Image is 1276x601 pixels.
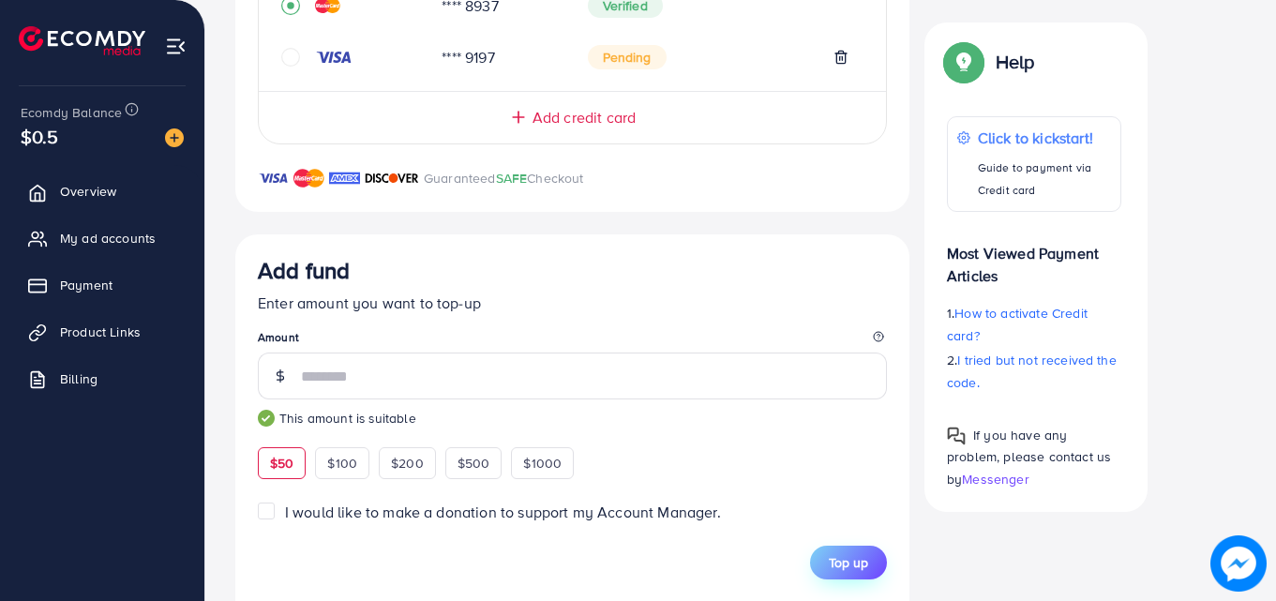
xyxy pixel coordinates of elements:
img: credit [315,50,353,65]
span: I tried but not received the code. [947,351,1117,392]
legend: Amount [258,329,887,353]
img: Popup guide [947,45,981,79]
img: guide [258,410,275,427]
span: How to activate Credit card? [947,304,1088,345]
button: Top up [810,546,887,579]
p: Most Viewed Payment Articles [947,227,1121,287]
span: Pending [588,45,667,69]
span: $200 [391,454,424,473]
p: Guaranteed Checkout [424,167,584,189]
h3: Add fund [258,257,350,284]
a: Overview [14,173,190,210]
p: 2. [947,349,1121,394]
span: $0.5 [21,123,59,150]
span: $100 [327,454,357,473]
svg: circle [281,48,300,67]
p: Help [996,51,1035,73]
span: Product Links [60,323,141,341]
img: image [1211,536,1267,592]
span: SAFE [496,169,528,188]
p: 1. [947,302,1121,347]
span: Messenger [962,469,1028,488]
span: Top up [829,553,868,572]
a: Payment [14,266,190,304]
img: image [165,128,184,147]
span: I would like to make a donation to support my Account Manager. [285,502,721,522]
img: brand [258,167,289,189]
span: Ecomdy Balance [21,103,122,122]
span: If you have any problem, please contact us by [947,426,1111,488]
span: Add credit card [533,107,636,128]
img: brand [329,167,360,189]
img: logo [19,26,145,55]
span: $50 [270,454,293,473]
span: $1000 [523,454,562,473]
p: Guide to payment via Credit card [978,157,1111,202]
span: Overview [60,182,116,201]
img: brand [365,167,419,189]
span: $500 [458,454,490,473]
span: My ad accounts [60,229,156,248]
span: Payment [60,276,113,294]
span: Billing [60,369,98,388]
small: This amount is suitable [258,409,887,428]
img: Popup guide [947,427,966,445]
a: Product Links [14,313,190,351]
p: Enter amount you want to top-up [258,292,887,314]
a: My ad accounts [14,219,190,257]
img: brand [293,167,324,189]
img: menu [165,36,187,57]
a: Billing [14,360,190,398]
p: Click to kickstart! [978,127,1111,149]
